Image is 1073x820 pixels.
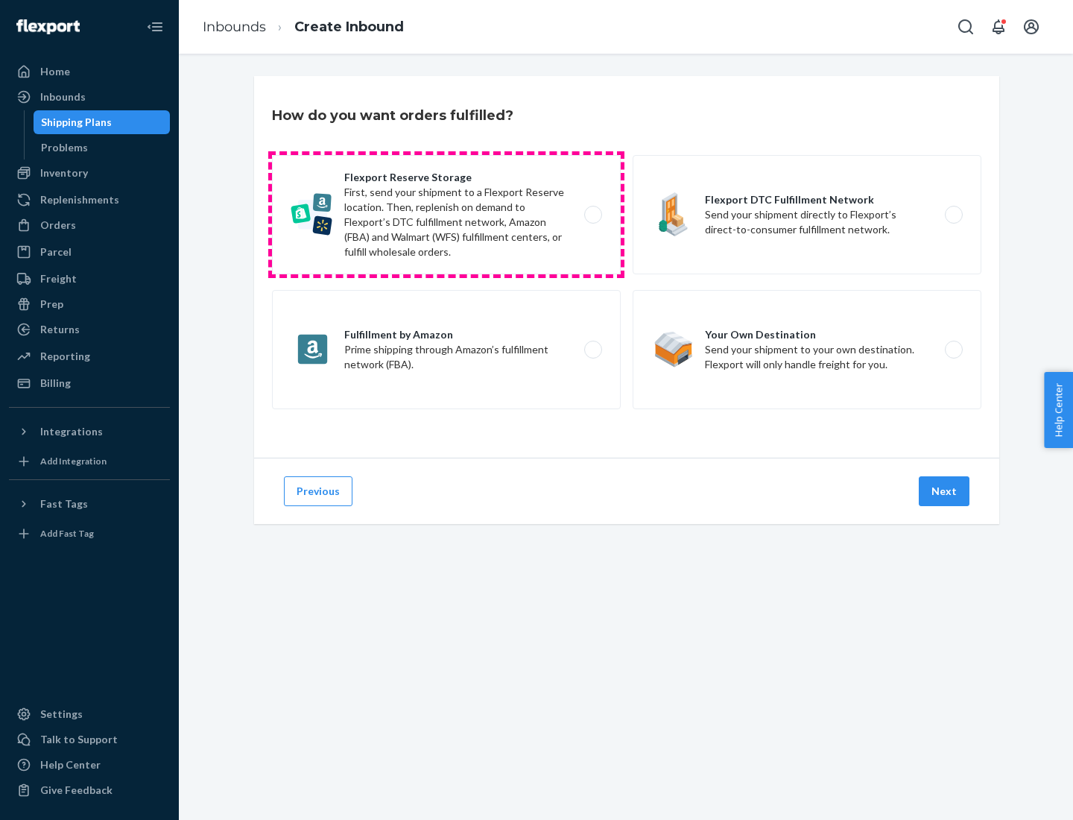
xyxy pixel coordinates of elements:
div: Help Center [40,757,101,772]
a: Replenishments [9,188,170,212]
div: Inbounds [40,89,86,104]
div: Give Feedback [40,783,113,798]
div: Parcel [40,245,72,259]
div: Home [40,64,70,79]
a: Freight [9,267,170,291]
a: Help Center [9,753,170,777]
a: Home [9,60,170,83]
button: Fast Tags [9,492,170,516]
div: Fast Tags [40,496,88,511]
button: Previous [284,476,352,506]
a: Reporting [9,344,170,368]
div: Billing [40,376,71,391]
button: Open account menu [1016,12,1046,42]
ol: breadcrumbs [191,5,416,49]
img: Flexport logo [16,19,80,34]
div: Problems [41,140,88,155]
a: Problems [34,136,171,160]
div: Add Integration [40,455,107,467]
a: Inventory [9,161,170,185]
button: Next [919,476,969,506]
div: Inventory [40,165,88,180]
div: Prep [40,297,63,312]
div: Freight [40,271,77,286]
a: Inbounds [9,85,170,109]
h3: How do you want orders fulfilled? [272,106,513,125]
a: Add Integration [9,450,170,473]
a: Shipping Plans [34,110,171,134]
a: Create Inbound [294,19,404,35]
a: Prep [9,292,170,316]
button: Help Center [1044,372,1073,448]
div: Orders [40,218,76,233]
button: Open Search Box [951,12,981,42]
div: Reporting [40,349,90,364]
div: Talk to Support [40,732,118,747]
a: Inbounds [203,19,266,35]
button: Open notifications [984,12,1013,42]
div: Returns [40,322,80,337]
a: Returns [9,318,170,341]
button: Give Feedback [9,778,170,802]
a: Orders [9,213,170,237]
a: Add Fast Tag [9,522,170,546]
a: Parcel [9,240,170,264]
div: Integrations [40,424,103,439]
div: Replenishments [40,192,119,207]
button: Integrations [9,420,170,444]
a: Billing [9,371,170,395]
a: Talk to Support [9,728,170,751]
a: Settings [9,702,170,726]
button: Close Navigation [140,12,170,42]
div: Settings [40,707,83,722]
div: Shipping Plans [41,115,112,130]
div: Add Fast Tag [40,527,94,540]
